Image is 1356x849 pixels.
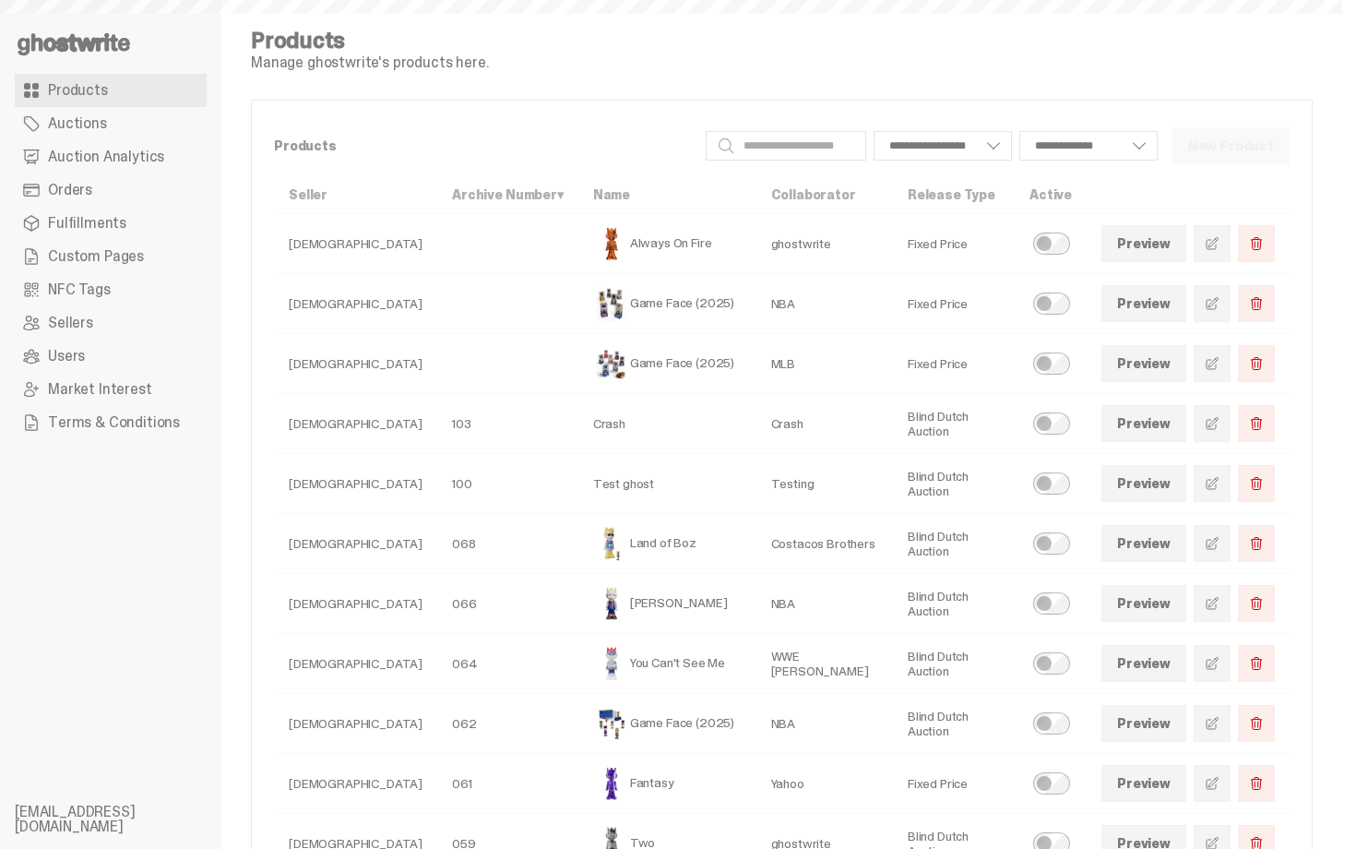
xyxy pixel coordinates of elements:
[274,454,437,514] td: [DEMOGRAPHIC_DATA]
[578,176,756,214] th: Name
[756,454,893,514] td: Testing
[578,394,756,454] td: Crash
[1101,645,1186,682] a: Preview
[756,514,893,574] td: Costacos Brothers
[756,334,893,394] td: MLB
[1101,705,1186,742] a: Preview
[48,316,93,330] span: Sellers
[578,454,756,514] td: Test ghost
[756,394,893,454] td: Crash
[15,805,236,834] li: [EMAIL_ADDRESS][DOMAIN_NAME]
[578,634,756,694] td: You Can't See Me
[1238,765,1275,802] button: Delete Product
[1238,405,1275,442] button: Delete Product
[893,694,1015,754] td: Blind Dutch Auction
[1101,345,1186,382] a: Preview
[1238,525,1275,562] button: Delete Product
[756,754,893,814] td: Yahoo
[1238,705,1275,742] button: Delete Product
[48,249,144,264] span: Custom Pages
[1101,225,1186,262] a: Preview
[1101,285,1186,322] a: Preview
[893,334,1015,394] td: Fixed Price
[274,394,437,454] td: [DEMOGRAPHIC_DATA]
[557,186,564,203] span: ▾
[893,634,1015,694] td: Blind Dutch Auction
[48,282,111,297] span: NFC Tags
[15,273,207,306] a: NFC Tags
[756,574,893,634] td: NBA
[15,173,207,207] a: Orders
[274,694,437,754] td: [DEMOGRAPHIC_DATA]
[893,574,1015,634] td: Blind Dutch Auction
[251,30,489,52] h4: Products
[893,394,1015,454] td: Blind Dutch Auction
[48,83,108,98] span: Products
[756,634,893,694] td: WWE [PERSON_NAME]
[1029,186,1072,203] a: Active
[578,334,756,394] td: Game Face (2025)
[593,285,630,322] img: Game Face (2025)
[48,183,92,197] span: Orders
[15,74,207,107] a: Products
[274,634,437,694] td: [DEMOGRAPHIC_DATA]
[578,214,756,274] td: Always On Fire
[437,514,578,574] td: 068
[437,694,578,754] td: 062
[274,514,437,574] td: [DEMOGRAPHIC_DATA]
[48,149,164,164] span: Auction Analytics
[437,454,578,514] td: 100
[756,694,893,754] td: NBA
[893,176,1015,214] th: Release Type
[593,225,630,262] img: Always On Fire
[578,574,756,634] td: [PERSON_NAME]
[437,394,578,454] td: 103
[1238,585,1275,622] button: Delete Product
[437,574,578,634] td: 066
[15,373,207,406] a: Market Interest
[1238,465,1275,502] button: Delete Product
[274,274,437,334] td: [DEMOGRAPHIC_DATA]
[1238,345,1275,382] button: Delete Product
[15,340,207,373] a: Users
[48,382,152,397] span: Market Interest
[593,585,630,622] img: Eminem
[893,214,1015,274] td: Fixed Price
[893,514,1015,574] td: Blind Dutch Auction
[593,645,630,682] img: You Can't See Me
[893,274,1015,334] td: Fixed Price
[593,705,630,742] img: Game Face (2025)
[1238,225,1275,262] button: Delete Product
[1101,405,1186,442] a: Preview
[48,216,126,231] span: Fulfillments
[1101,465,1186,502] a: Preview
[274,754,437,814] td: [DEMOGRAPHIC_DATA]
[274,176,437,214] th: Seller
[893,454,1015,514] td: Blind Dutch Auction
[578,694,756,754] td: Game Face (2025)
[437,634,578,694] td: 064
[15,406,207,439] a: Terms & Conditions
[48,415,180,430] span: Terms & Conditions
[15,240,207,273] a: Custom Pages
[48,116,107,131] span: Auctions
[274,214,437,274] td: [DEMOGRAPHIC_DATA]
[756,176,893,214] th: Collaborator
[578,514,756,574] td: Land of Boz
[1101,765,1186,802] a: Preview
[452,186,564,203] a: Archive Number▾
[251,55,489,70] p: Manage ghostwrite's products here.
[1101,585,1186,622] a: Preview
[274,574,437,634] td: [DEMOGRAPHIC_DATA]
[1101,525,1186,562] a: Preview
[48,349,85,364] span: Users
[437,754,578,814] td: 061
[1238,285,1275,322] button: Delete Product
[578,274,756,334] td: Game Face (2025)
[893,754,1015,814] td: Fixed Price
[274,334,437,394] td: [DEMOGRAPHIC_DATA]
[593,765,630,802] img: Fantasy
[756,274,893,334] td: NBA
[15,140,207,173] a: Auction Analytics
[593,345,630,382] img: Game Face (2025)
